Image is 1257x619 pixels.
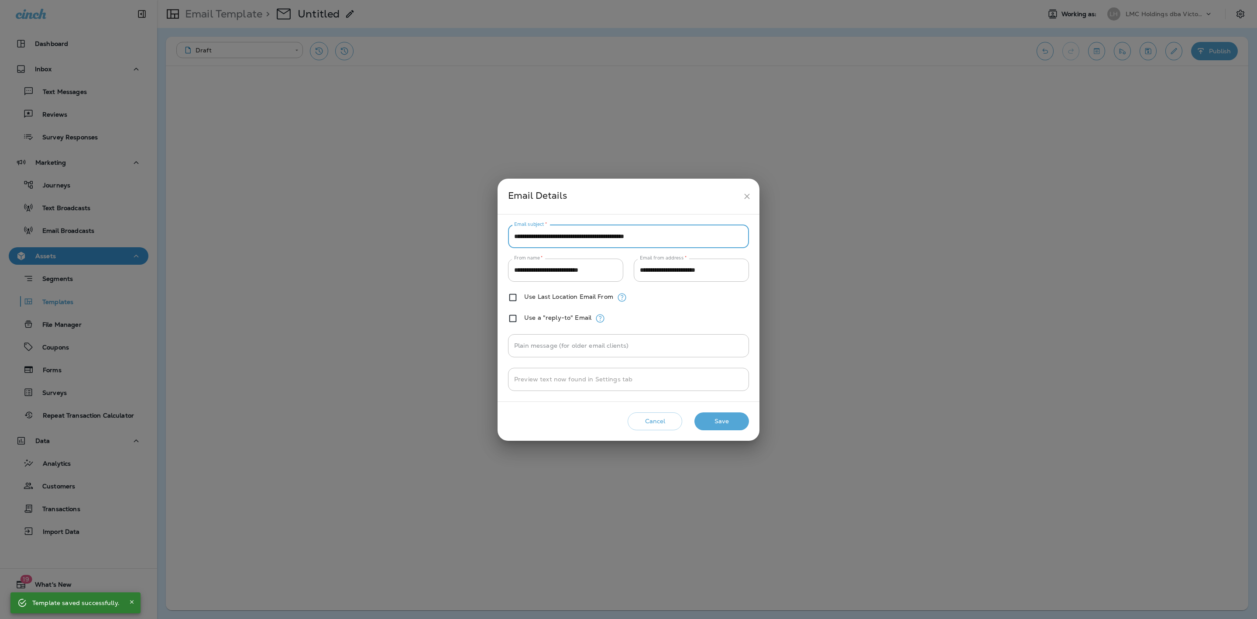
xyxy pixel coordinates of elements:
[524,293,613,300] label: Use Last Location Email From
[694,412,749,430] button: Save
[508,188,739,204] div: Email Details
[524,314,591,321] label: Use a "reply-to" Email
[127,597,137,607] button: Close
[32,595,120,611] div: Template saved successfully.
[640,255,687,261] label: Email from address
[739,188,755,204] button: close
[514,221,547,228] label: Email subject
[514,255,543,261] label: From name
[628,412,682,430] button: Cancel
